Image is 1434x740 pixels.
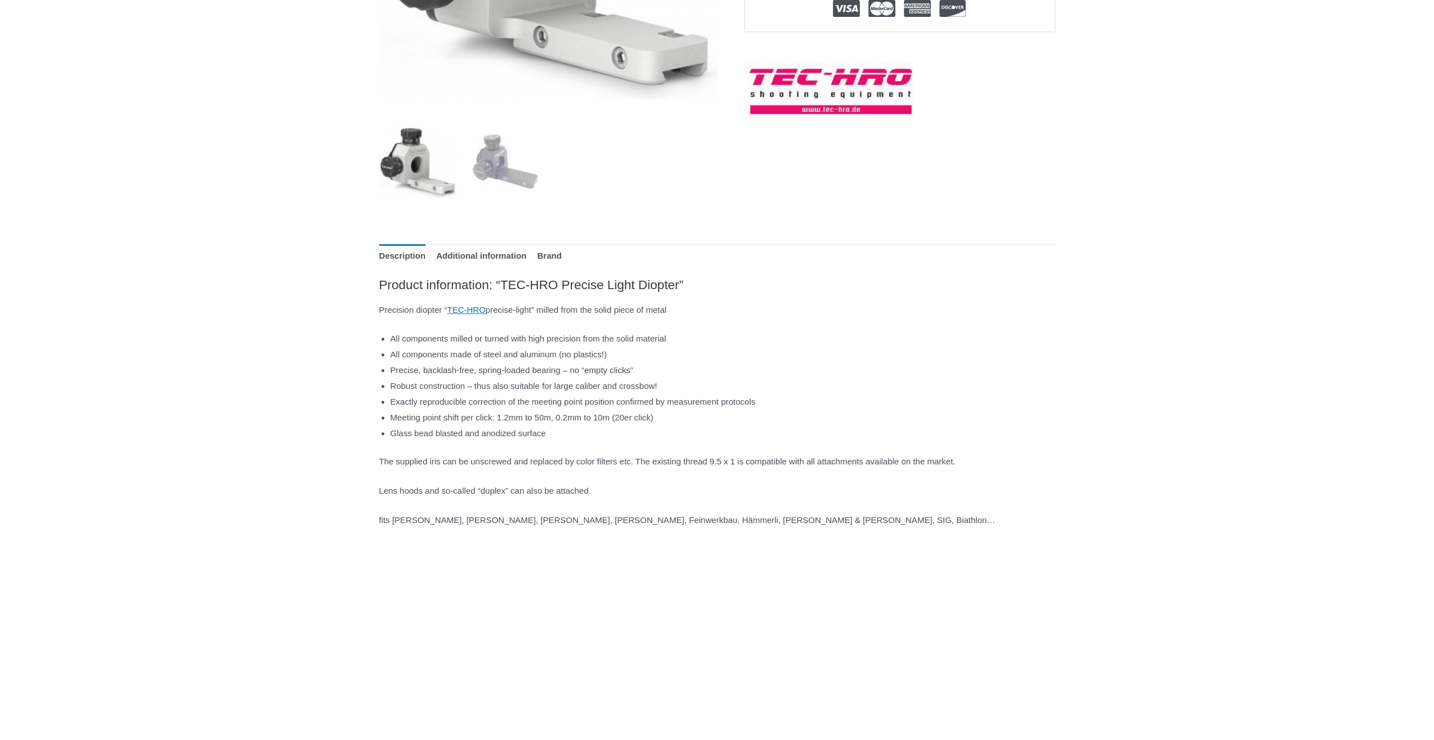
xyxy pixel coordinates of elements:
[390,378,1055,394] li: Robust construction – thus also suitable for large caliber and crossbow!
[379,454,1055,469] p: The supplied iris can be unscrewed and replaced by color filters etc. The existing thread 9.5 x 1...
[390,410,1055,426] li: Meeting point shift per click: 1.2mm to 50m, 0.2mm to 10m (20er click)
[390,426,1055,441] li: Glass bead blasted and anodized surface
[379,512,1055,528] p: fits [PERSON_NAME], [PERSON_NAME], [PERSON_NAME], [PERSON_NAME], Feinwerkbau, Hämmerli, [PERSON_N...
[537,244,561,268] a: Brand
[379,244,426,268] a: Description
[379,302,1055,318] p: Precision diopter “ precise-light” milled from the solid piece of metal
[744,63,913,120] a: TEC-HRO Shooting Equipment
[379,483,1055,499] p: Lens hoods and so-called “duplex” can also be attached.
[447,305,485,314] a: TEC-HRO
[379,277,1055,293] h2: Product information: “TEC-HRO Precise Light Diopter”
[465,123,544,202] img: TEC-HRO Precise Light Diopter - Image 2
[390,362,1055,378] li: Precise, backlash-free, spring-loaded bearing – no “empty clicks”
[390,394,1055,410] li: Exactly reproducible correction of the meeting point position confirmed by measurement protocols
[390,347,1055,362] li: All components made of steel and aluminum (no plastics!)
[379,123,458,202] img: TEC-HRO Precise Light Diopter
[744,41,1055,54] iframe: Customer reviews powered by Trustpilot
[390,331,1055,347] li: All components milled or turned with high precision from the solid material
[436,244,526,268] a: Additional information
